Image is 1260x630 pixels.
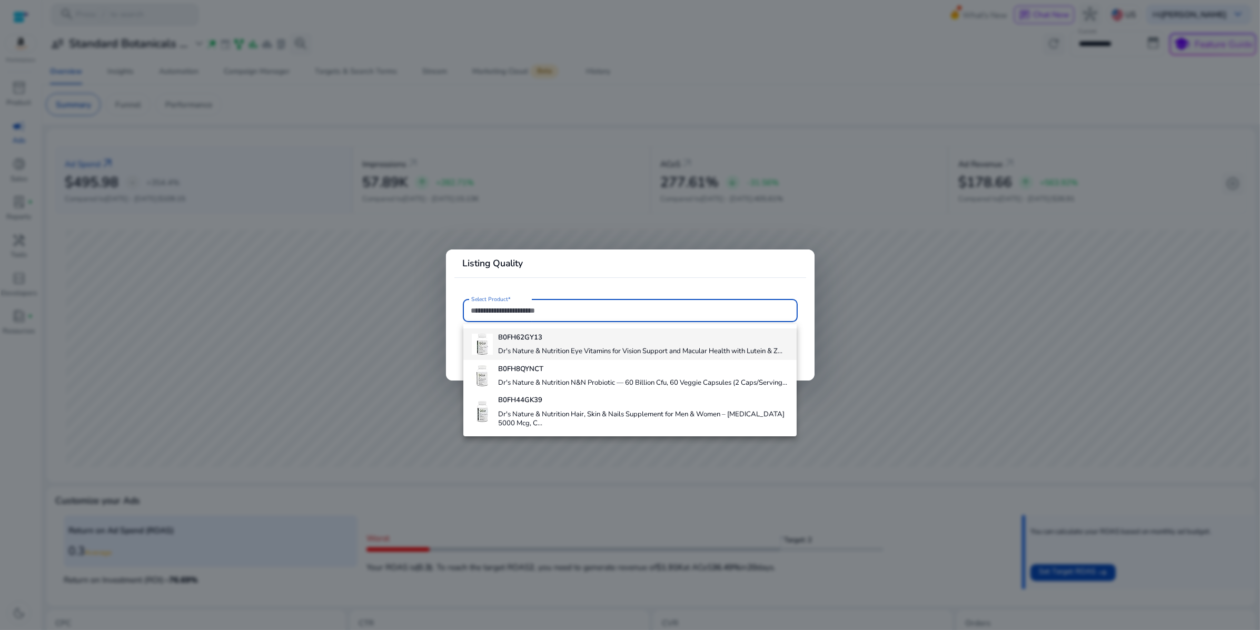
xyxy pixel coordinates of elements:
b: B0FH8QYNCT [498,364,543,374]
img: 41ICkUZHvFL._AC_US40_.jpg [472,401,493,422]
img: 41swXBBDcwL._AC_US40_.jpg [472,365,493,386]
b: Listing Quality [463,257,523,269]
b: B0FH44GK39 [498,395,542,405]
h4: Dr's Nature & Nutrition Eye Vitamins for Vision Support and Macular Health with Lutein & Z... [498,347,782,356]
img: 4177ud3iVrL._AC_US40_.jpg [472,334,493,355]
mat-label: Select Product* [471,295,510,303]
h4: Dr's Nature & Nutrition N&N Probiotic — 60 Billion Cfu, 60 Veggie Capsules (2 Caps/Serving... [498,378,787,388]
b: B0FH62GY13 [498,333,542,342]
h4: Dr's Nature & Nutrition Hair, Skin & Nails Supplement for Men & Women – [MEDICAL_DATA] 5000 Mcg, ... [498,410,788,428]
